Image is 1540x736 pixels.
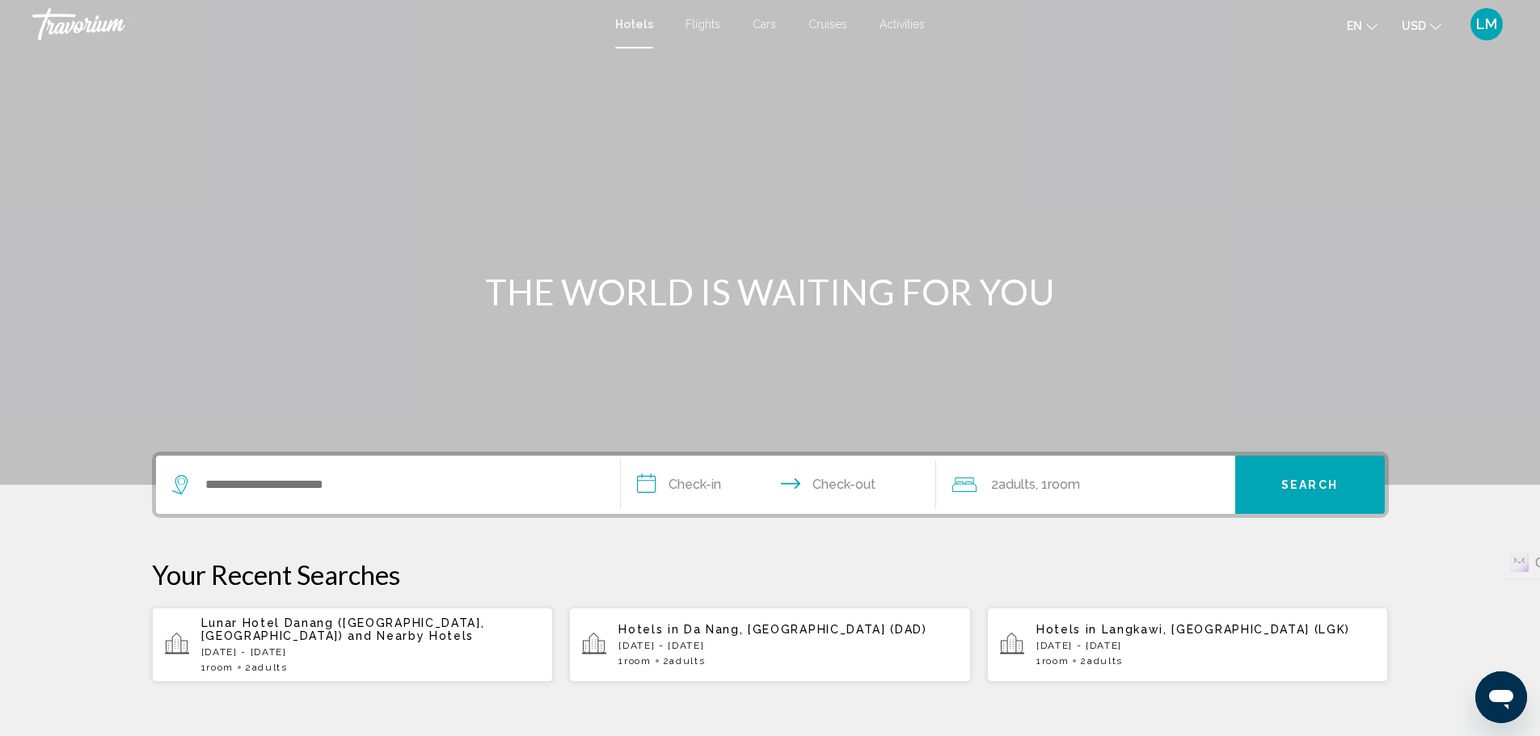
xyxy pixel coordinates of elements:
span: Room [624,655,652,667]
a: Flights [686,18,720,31]
button: Change language [1347,14,1378,37]
p: Your Recent Searches [152,558,1389,591]
span: 2 [1080,655,1123,667]
p: [DATE] - [DATE] [1036,640,1376,651]
button: Check in and out dates [621,456,936,514]
span: 2 [245,662,288,673]
span: and Nearby Hotels [348,629,474,642]
span: LM [1476,16,1497,32]
span: Adults [252,662,288,673]
span: Hotels in [1036,623,1097,636]
button: Lunar Hotel Danang ([GEOGRAPHIC_DATA], [GEOGRAPHIC_DATA]) and Nearby Hotels[DATE] - [DATE]1Room2A... [152,607,554,683]
button: Search [1235,456,1385,514]
span: Adults [998,477,1036,492]
span: Lunar Hotel Danang ([GEOGRAPHIC_DATA], [GEOGRAPHIC_DATA]) [201,616,485,642]
span: 1 [201,662,234,673]
button: User Menu [1466,7,1508,41]
span: Search [1281,479,1338,492]
a: Cruises [808,18,847,31]
span: en [1347,19,1362,32]
span: 2 [663,655,706,667]
button: Travelers: 2 adults, 0 children [936,456,1235,514]
span: Room [1048,477,1080,492]
span: Langkawi, [GEOGRAPHIC_DATA] (LGK) [1102,623,1350,636]
span: Hotels in [618,623,679,636]
a: Activities [880,18,925,31]
button: Hotels in Da Nang, [GEOGRAPHIC_DATA] (DAD)[DATE] - [DATE]1Room2Adults [569,607,971,683]
iframe: Кнопка запуска окна обмена сообщениями [1475,671,1527,723]
span: 1 [618,655,651,667]
span: Room [1042,655,1070,667]
span: , 1 [1036,473,1080,496]
a: Hotels [615,18,653,31]
span: 2 [991,473,1036,496]
button: Hotels in Langkawi, [GEOGRAPHIC_DATA] (LGK)[DATE] - [DATE]1Room2Adults [987,607,1389,683]
div: Search widget [156,456,1385,514]
a: Travorium [32,8,599,40]
h1: THE WORLD IS WAITING FOR YOU [467,271,1074,313]
span: Adults [669,655,705,667]
p: [DATE] - [DATE] [618,640,958,651]
button: Change currency [1402,14,1441,37]
span: USD [1402,19,1426,32]
span: 1 [1036,655,1069,667]
span: Adults [1087,655,1123,667]
a: Cars [753,18,776,31]
span: Room [206,662,234,673]
p: [DATE] - [DATE] [201,646,541,658]
span: Da Nang, [GEOGRAPHIC_DATA] (DAD) [684,623,927,636]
